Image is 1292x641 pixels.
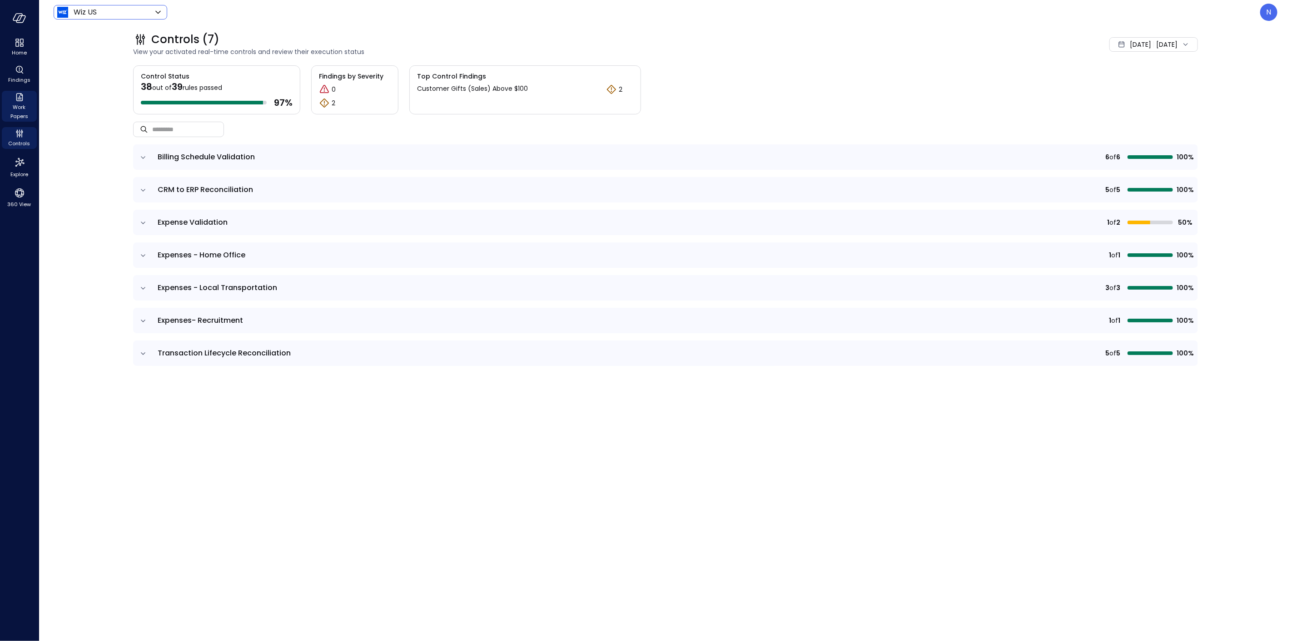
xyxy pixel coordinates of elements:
[158,315,243,325] span: Expenses- Recruitment
[158,217,228,227] span: Expense Validation
[1116,283,1120,293] span: 3
[1107,217,1109,227] span: 1
[1105,348,1109,358] span: 5
[1116,217,1120,227] span: 2
[1177,250,1193,260] span: 100%
[2,154,37,180] div: Explore
[1105,283,1109,293] span: 3
[8,200,31,209] span: 360 View
[1177,217,1193,227] span: 50%
[1109,283,1116,293] span: of
[319,84,330,95] div: Critical
[158,184,253,195] span: CRM to ERP Reconciliation
[1116,185,1120,195] span: 5
[1260,4,1277,21] div: Noa Turgeman
[1111,316,1118,325] span: of
[12,48,27,57] span: Home
[2,64,37,85] div: Findings
[332,99,335,108] p: 2
[1177,316,1193,325] span: 100%
[2,36,37,58] div: Home
[158,152,255,162] span: Billing Schedule Validation
[1109,348,1116,358] span: of
[1105,185,1109,195] span: 5
[8,75,30,84] span: Findings
[151,32,219,47] span: Controls (7)
[158,348,291,358] span: Transaction Lifecycle Reconciliation
[319,98,330,108] div: Warning
[332,85,336,94] p: 0
[158,282,277,293] span: Expenses - Local Transportation
[1130,39,1151,49] span: [DATE]
[139,186,148,195] button: expand row
[133,47,929,57] span: View your activated real-time controls and review their execution status
[319,71,391,81] span: Findings by Severity
[1177,185,1193,195] span: 100%
[1105,152,1109,162] span: 6
[2,185,37,210] div: 360 View
[274,97,293,108] span: 97 %
[152,83,172,92] span: out of
[1111,250,1118,260] span: of
[139,153,148,162] button: expand row
[1109,217,1116,227] span: of
[139,284,148,293] button: expand row
[1118,316,1120,325] span: 1
[183,83,222,92] span: rules passed
[2,127,37,149] div: Controls
[417,71,633,81] span: Top Control Findings
[619,85,622,94] p: 2
[417,84,528,95] p: Customer Gifts (Sales) Above $100
[141,80,152,93] span: 38
[139,349,148,358] button: expand row
[606,84,617,95] div: Warning
[1267,7,1272,18] p: N
[1109,152,1116,162] span: of
[1116,348,1120,358] span: 5
[139,251,148,260] button: expand row
[134,66,189,81] span: Control Status
[139,316,148,325] button: expand row
[9,139,30,148] span: Controls
[158,250,245,260] span: Expenses - Home Office
[172,80,183,93] span: 39
[10,170,28,179] span: Explore
[1177,283,1193,293] span: 100%
[1109,185,1116,195] span: of
[57,7,68,18] img: Icon
[1118,250,1120,260] span: 1
[139,218,148,227] button: expand row
[1109,250,1111,260] span: 1
[1116,152,1120,162] span: 6
[2,91,37,122] div: Work Papers
[74,7,97,18] p: Wiz US
[5,103,33,121] span: Work Papers
[1177,348,1193,358] span: 100%
[1109,316,1111,325] span: 1
[1177,152,1193,162] span: 100%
